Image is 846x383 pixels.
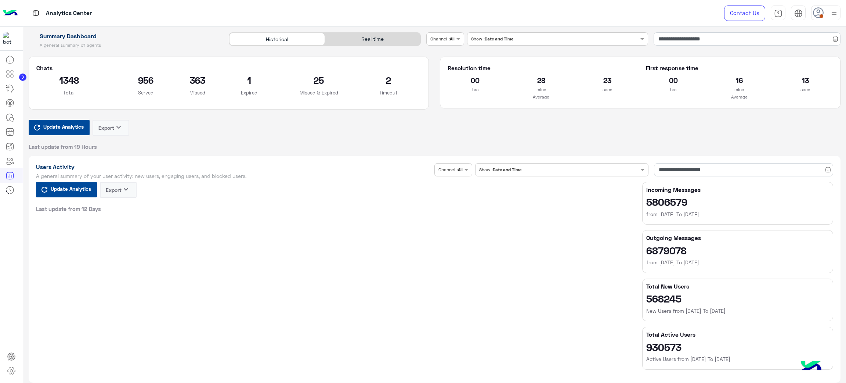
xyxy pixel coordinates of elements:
[458,167,463,172] b: All
[46,8,92,18] p: Analytics Center
[31,8,40,18] img: tab
[646,234,829,241] h5: Outgoing Messages
[29,143,97,150] span: Last update from 19 Hours
[646,259,829,266] h6: from [DATE] To [DATE]
[493,167,521,172] b: Date and Time
[712,86,767,93] p: mins
[778,86,833,93] p: secs
[778,74,833,86] h2: 13
[29,42,221,48] h5: A general summary of agents
[448,86,503,93] p: hrs
[724,6,765,21] a: Contact Us
[41,122,86,132] span: Update Analytics
[216,74,282,86] h2: 1
[29,32,221,40] h1: Summary Dashboard
[49,184,93,194] span: Update Analytics
[100,182,137,198] button: Exportkeyboard_arrow_down
[646,293,829,304] h2: 568245
[93,120,129,136] button: Exportkeyboard_arrow_down
[646,86,701,93] p: hrs
[580,74,635,86] h2: 23
[829,9,839,18] img: profile
[325,33,420,46] div: Real time
[712,74,767,86] h2: 16
[646,64,833,72] h5: First response time
[29,120,90,135] button: Update Analytics
[514,74,569,86] h2: 28
[36,182,97,197] button: Update Analytics
[514,86,569,93] p: mins
[646,341,829,353] h2: 930573
[794,9,803,18] img: tab
[646,211,829,218] h6: from [DATE] To [DATE]
[646,74,701,86] h2: 00
[114,123,123,132] i: keyboard_arrow_down
[646,244,829,256] h2: 6879078
[36,163,432,171] h1: Users Activity
[36,205,101,212] span: Last update from 12 Days
[36,173,432,179] h5: A general summary of your user activity: new users, engaging users, and blocked users.
[122,185,130,194] i: keyboard_arrow_down
[448,64,634,72] h5: Resolution time
[646,93,833,101] p: Average
[448,74,503,86] h2: 00
[646,283,829,290] h5: Total New Users
[113,74,178,86] h2: 956
[355,74,421,86] h2: 2
[189,89,205,96] p: Missed
[355,89,421,96] p: Timeout
[646,196,829,208] h2: 5806579
[798,354,824,379] img: hulul-logo.png
[774,9,782,18] img: tab
[646,331,829,338] h5: Total Active Users
[293,74,344,86] h2: 25
[36,64,422,72] h5: Chats
[646,355,829,363] h6: Active Users from [DATE] To [DATE]
[450,36,455,42] b: All
[113,89,178,96] p: Served
[36,74,102,86] h2: 1348
[646,186,829,193] h5: Incoming Messages
[3,32,16,45] img: 1403182699927242
[36,89,102,96] p: Total
[229,33,325,46] div: Historical
[189,74,205,86] h2: 363
[293,89,344,96] p: Missed & Expired
[216,89,282,96] p: Expired
[448,93,634,101] p: Average
[580,86,635,93] p: secs
[3,6,18,21] img: Logo
[485,36,513,42] b: Date and Time
[771,6,785,21] a: tab
[646,307,829,315] h6: New Users from [DATE] To [DATE]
